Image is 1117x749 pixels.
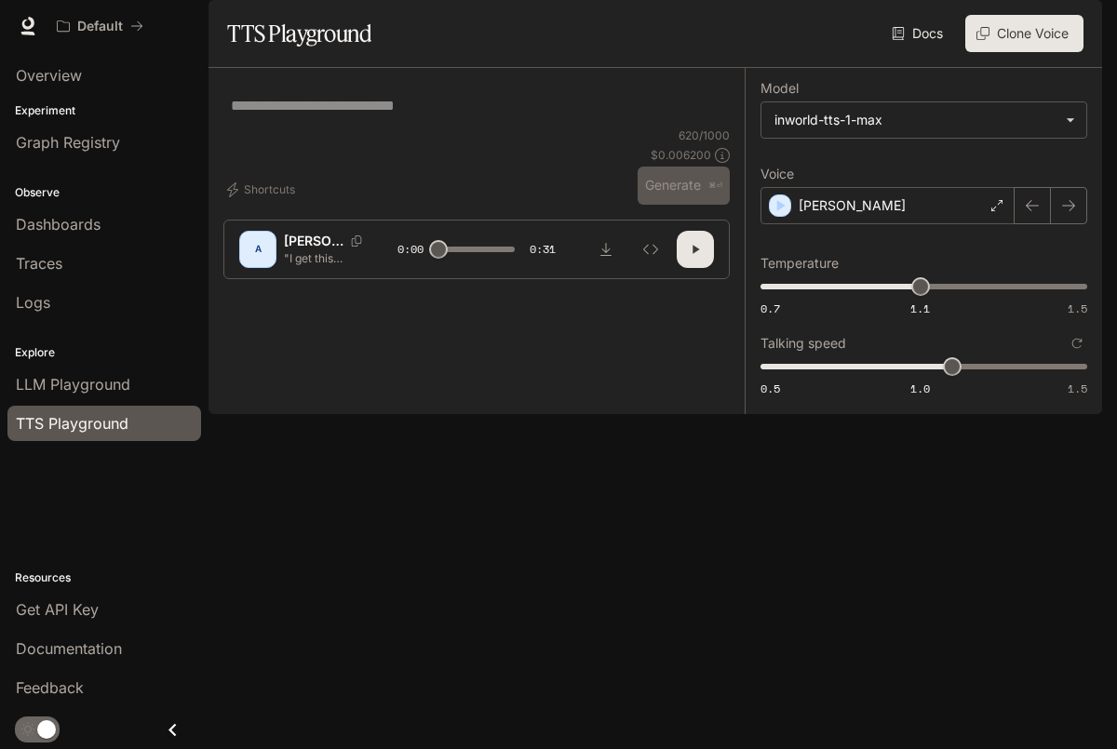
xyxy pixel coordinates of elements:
[760,167,794,181] p: Voice
[760,257,839,270] p: Temperature
[1068,301,1087,316] span: 1.5
[760,337,846,350] p: Talking speed
[343,235,370,247] button: Copy Voice ID
[48,7,152,45] button: All workspaces
[587,231,625,268] button: Download audio
[530,240,556,259] span: 0:31
[397,240,424,259] span: 0:00
[1067,333,1087,354] button: Reset to default
[760,82,799,95] p: Model
[910,381,930,396] span: 1.0
[774,111,1056,129] div: inworld-tts-1-max
[760,381,780,396] span: 0.5
[1068,381,1087,396] span: 1.5
[284,232,343,250] p: [PERSON_NAME]
[243,234,273,264] div: A
[651,147,711,163] p: $ 0.006200
[888,15,950,52] a: Docs
[77,19,123,34] p: Default
[965,15,1083,52] button: Clone Voice
[910,301,930,316] span: 1.1
[632,231,669,268] button: Inspect
[284,250,373,266] p: "I get this question a lot: 'Disposable litter boxes at home? Why?'As someone who travels constan...
[760,301,780,316] span: 0.7
[679,127,730,143] p: 620 / 1000
[799,196,906,215] p: [PERSON_NAME]
[227,15,371,52] h1: TTS Playground
[223,175,303,205] button: Shortcuts
[761,102,1086,138] div: inworld-tts-1-max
